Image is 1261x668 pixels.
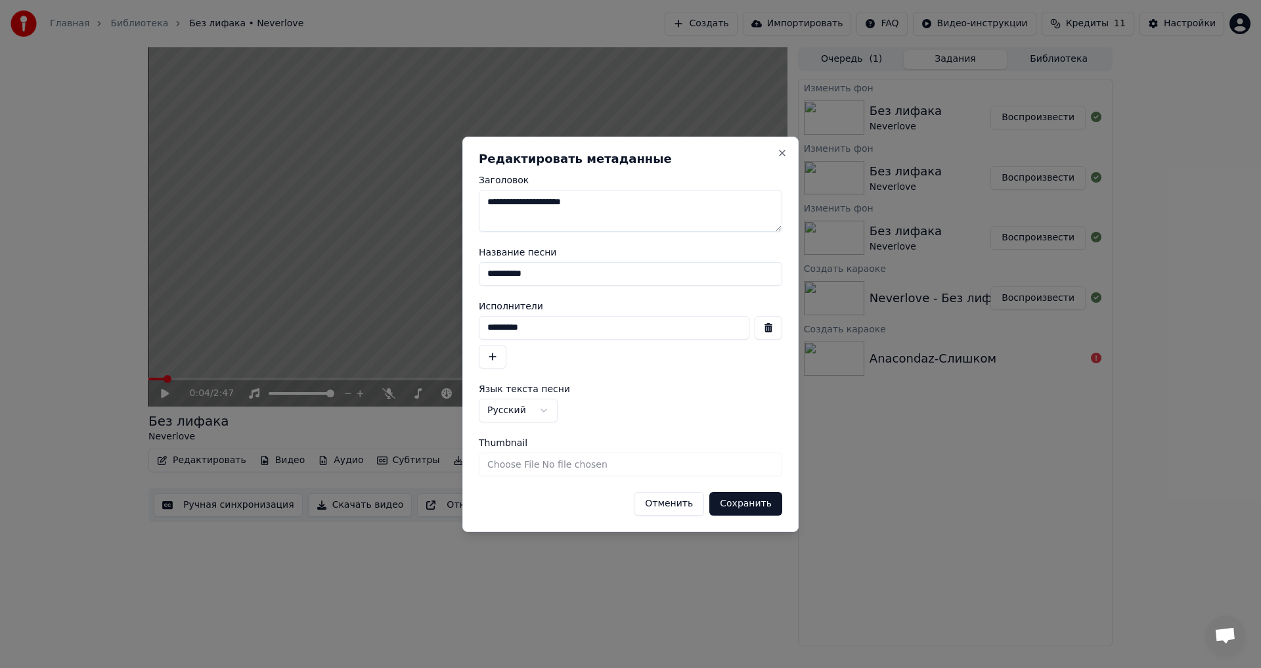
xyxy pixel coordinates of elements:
[479,301,782,311] label: Исполнители
[479,153,782,165] h2: Редактировать метаданные
[709,492,782,516] button: Сохранить
[479,438,527,447] span: Thumbnail
[479,175,782,185] label: Заголовок
[479,384,570,393] span: Язык текста песни
[634,492,704,516] button: Отменить
[479,248,782,257] label: Название песни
